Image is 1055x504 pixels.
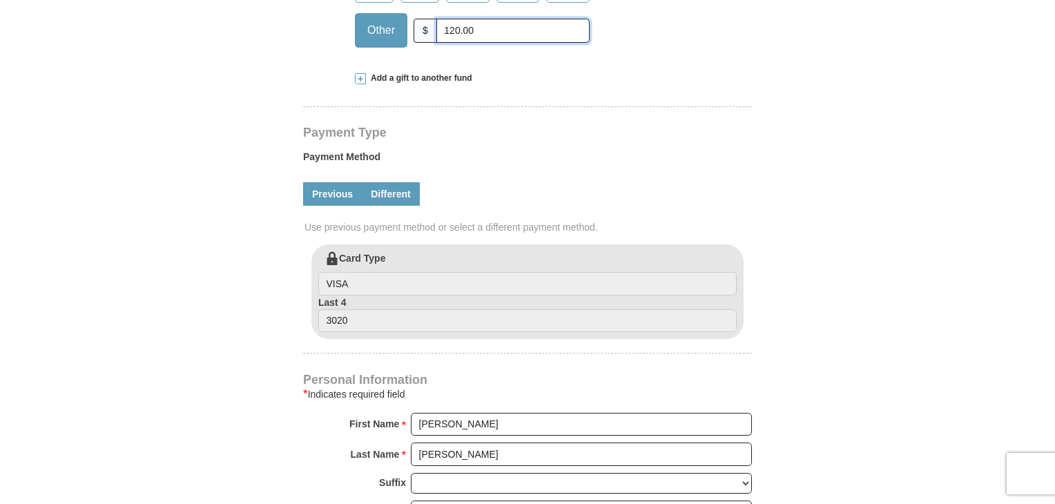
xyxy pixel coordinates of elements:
[304,220,753,234] span: Use previous payment method or select a different payment method.
[436,19,590,43] input: Other Amount
[379,473,406,492] strong: Suffix
[303,374,752,385] h4: Personal Information
[318,251,737,295] label: Card Type
[303,386,752,403] div: Indicates required field
[414,19,437,43] span: $
[351,445,400,464] strong: Last Name
[303,150,752,171] label: Payment Method
[303,182,362,206] a: Previous
[303,127,752,138] h4: Payment Type
[318,309,737,333] input: Last 4
[366,72,472,84] span: Add a gift to another fund
[360,20,402,41] span: Other
[362,182,420,206] a: Different
[349,414,399,434] strong: First Name
[318,272,737,295] input: Card Type
[318,295,737,333] label: Last 4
